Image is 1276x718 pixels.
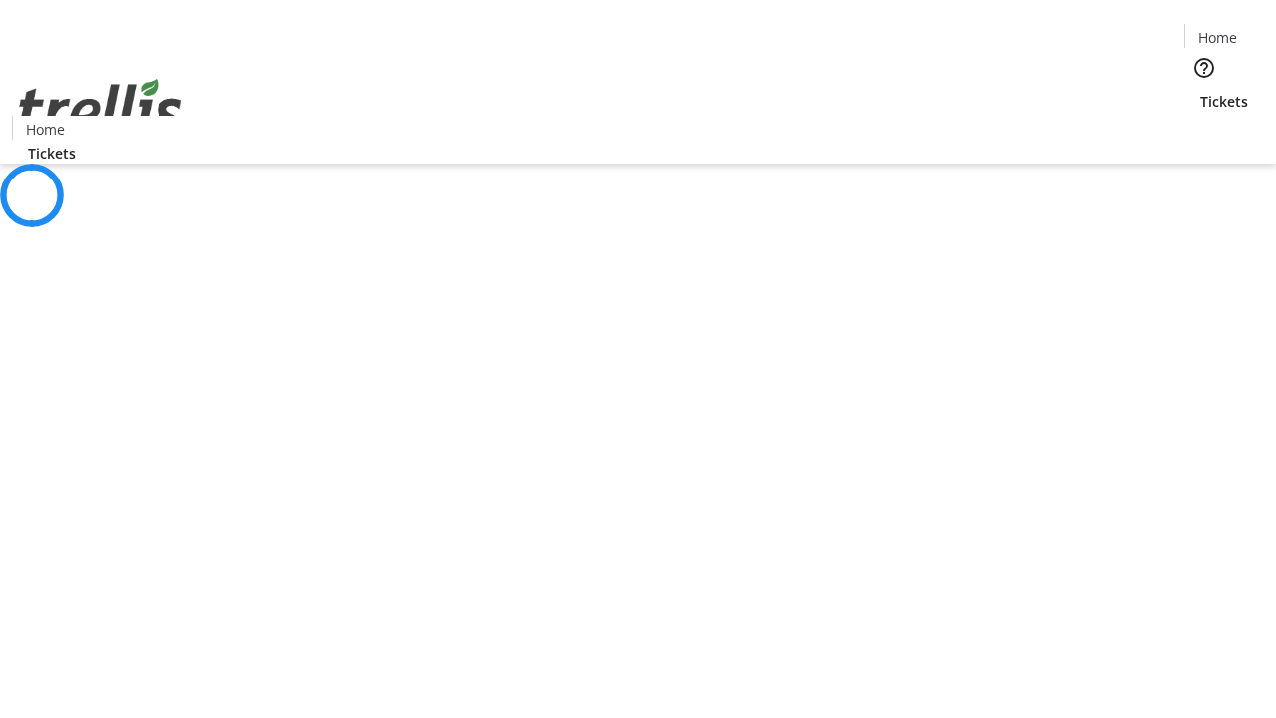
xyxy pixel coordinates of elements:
span: Tickets [28,143,76,164]
a: Tickets [1184,91,1264,112]
img: Orient E2E Organization mUckuOnPXX's Logo [12,57,189,157]
button: Cart [1184,112,1224,152]
a: Tickets [12,143,92,164]
span: Home [26,119,65,140]
span: Tickets [1200,91,1248,112]
button: Help [1184,48,1224,88]
a: Home [13,119,77,140]
a: Home [1185,27,1249,48]
span: Home [1198,27,1237,48]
